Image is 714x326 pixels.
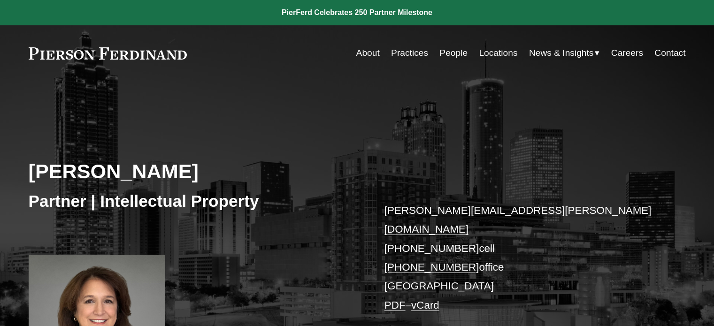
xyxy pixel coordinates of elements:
h2: [PERSON_NAME] [29,159,357,183]
a: Practices [391,44,428,62]
a: About [356,44,380,62]
a: [PHONE_NUMBER] [384,243,479,254]
a: Locations [479,44,517,62]
a: People [439,44,468,62]
a: [PERSON_NAME][EMAIL_ADDRESS][PERSON_NAME][DOMAIN_NAME] [384,205,652,235]
a: [PHONE_NUMBER] [384,261,479,273]
a: Contact [654,44,685,62]
a: folder dropdown [529,44,600,62]
h3: Partner | Intellectual Property [29,191,357,212]
a: Careers [611,44,643,62]
p: cell office [GEOGRAPHIC_DATA] – [384,201,658,315]
a: PDF [384,299,406,311]
a: vCard [411,299,439,311]
span: News & Insights [529,45,594,61]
